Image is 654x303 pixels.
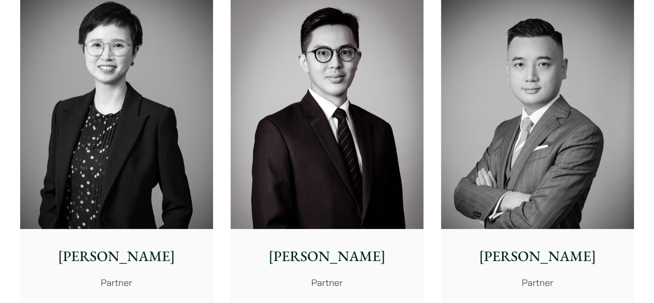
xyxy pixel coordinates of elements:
p: [PERSON_NAME] [449,246,626,267]
p: Partner [28,276,205,290]
p: Partner [239,276,415,290]
p: Partner [449,276,626,290]
p: [PERSON_NAME] [28,246,205,267]
p: [PERSON_NAME] [239,246,415,267]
